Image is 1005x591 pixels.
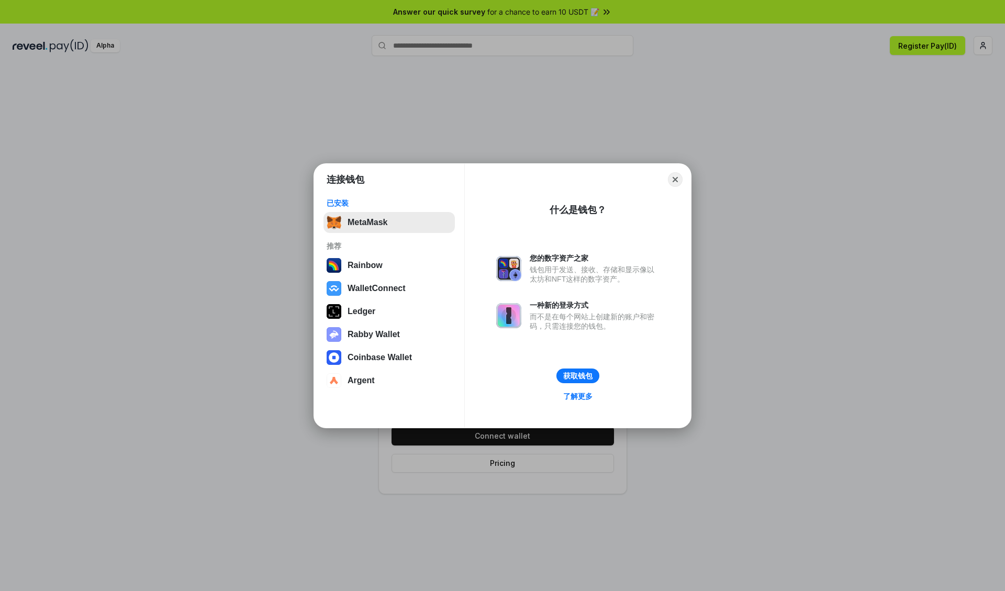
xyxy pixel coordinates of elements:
[327,304,341,319] img: svg+xml,%3Csvg%20xmlns%3D%22http%3A%2F%2Fwww.w3.org%2F2000%2Fsvg%22%20width%3D%2228%22%20height%3...
[327,241,452,251] div: 推荐
[327,281,341,296] img: svg+xml,%3Csvg%20width%3D%2228%22%20height%3D%2228%22%20viewBox%3D%220%200%2028%2028%22%20fill%3D...
[668,172,683,187] button: Close
[348,284,406,293] div: WalletConnect
[496,303,521,328] img: svg+xml,%3Csvg%20xmlns%3D%22http%3A%2F%2Fwww.w3.org%2F2000%2Fsvg%22%20fill%3D%22none%22%20viewBox...
[563,392,593,401] div: 了解更多
[323,255,455,276] button: Rainbow
[348,261,383,270] div: Rainbow
[327,350,341,365] img: svg+xml,%3Csvg%20width%3D%2228%22%20height%3D%2228%22%20viewBox%3D%220%200%2028%2028%22%20fill%3D...
[348,353,412,362] div: Coinbase Wallet
[530,253,660,263] div: 您的数字资产之家
[323,347,455,368] button: Coinbase Wallet
[530,312,660,331] div: 而不是在每个网站上创建新的账户和密码，只需连接您的钱包。
[327,373,341,388] img: svg+xml,%3Csvg%20width%3D%2228%22%20height%3D%2228%22%20viewBox%3D%220%200%2028%2028%22%20fill%3D...
[348,307,375,316] div: Ledger
[530,265,660,284] div: 钱包用于发送、接收、存储和显示像以太坊和NFT这样的数字资产。
[323,278,455,299] button: WalletConnect
[348,376,375,385] div: Argent
[348,330,400,339] div: Rabby Wallet
[348,218,387,227] div: MetaMask
[556,369,599,383] button: 获取钱包
[323,212,455,233] button: MetaMask
[323,301,455,322] button: Ledger
[496,256,521,281] img: svg+xml,%3Csvg%20xmlns%3D%22http%3A%2F%2Fwww.w3.org%2F2000%2Fsvg%22%20fill%3D%22none%22%20viewBox...
[563,371,593,381] div: 获取钱包
[327,198,452,208] div: 已安装
[327,258,341,273] img: svg+xml,%3Csvg%20width%3D%22120%22%20height%3D%22120%22%20viewBox%3D%220%200%20120%20120%22%20fil...
[323,370,455,391] button: Argent
[550,204,606,216] div: 什么是钱包？
[327,327,341,342] img: svg+xml,%3Csvg%20xmlns%3D%22http%3A%2F%2Fwww.w3.org%2F2000%2Fsvg%22%20fill%3D%22none%22%20viewBox...
[327,215,341,230] img: svg+xml,%3Csvg%20fill%3D%22none%22%20height%3D%2233%22%20viewBox%3D%220%200%2035%2033%22%20width%...
[327,173,364,186] h1: 连接钱包
[557,389,599,403] a: 了解更多
[323,324,455,345] button: Rabby Wallet
[530,300,660,310] div: 一种新的登录方式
